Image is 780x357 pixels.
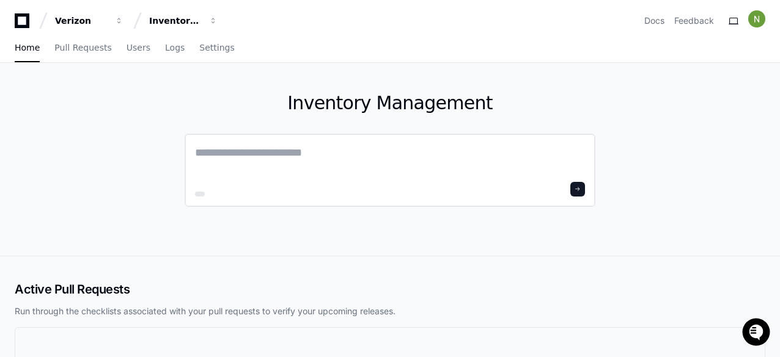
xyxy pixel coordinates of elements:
[15,44,40,51] span: Home
[165,44,185,51] span: Logs
[55,15,108,27] div: Verizon
[15,305,765,317] p: Run through the checklists associated with your pull requests to verify your upcoming releases.
[122,128,148,137] span: Pylon
[42,91,201,103] div: Start new chat
[674,15,714,27] button: Feedback
[199,44,234,51] span: Settings
[12,49,223,68] div: Welcome
[12,12,37,37] img: PlayerZero
[644,15,664,27] a: Docs
[42,103,160,113] div: We're offline, we'll be back soon
[165,34,185,62] a: Logs
[86,128,148,137] a: Powered byPylon
[127,34,150,62] a: Users
[15,34,40,62] a: Home
[199,34,234,62] a: Settings
[12,91,34,113] img: 1736555170064-99ba0984-63c1-480f-8ee9-699278ef63ed
[50,10,128,32] button: Verizon
[149,15,202,27] div: Inventory Management
[127,44,150,51] span: Users
[15,281,765,298] h2: Active Pull Requests
[54,34,111,62] a: Pull Requests
[144,10,223,32] button: Inventory Management
[208,95,223,109] button: Start new chat
[185,92,595,114] h1: Inventory Management
[748,10,765,27] img: ACg8ocIiWXJC7lEGJNqNt4FHmPVymFM05ITMeS-frqobA_m8IZ6TxA=s96-c
[54,44,111,51] span: Pull Requests
[741,317,774,350] iframe: Open customer support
